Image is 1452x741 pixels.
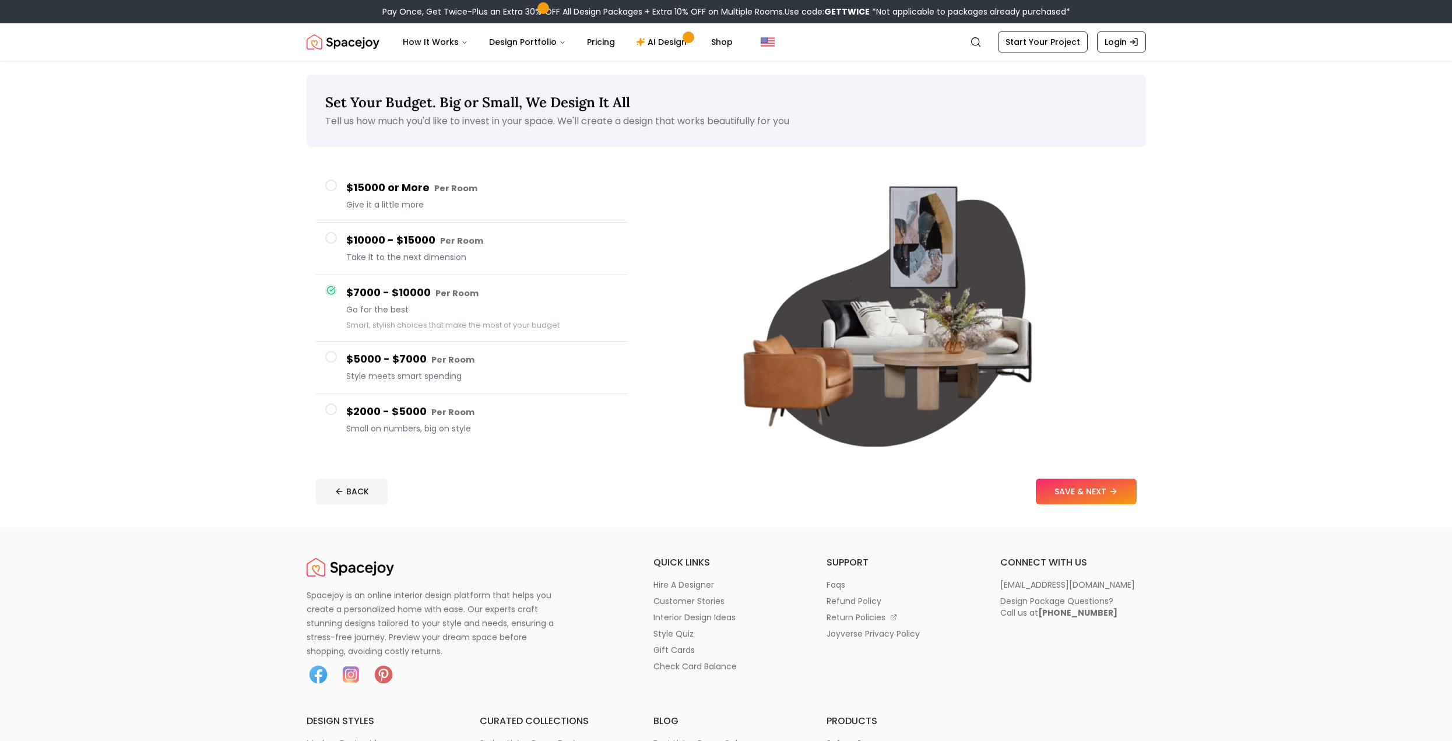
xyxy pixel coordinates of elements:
small: Per Room [434,182,477,194]
button: $2000 - $5000 Per RoomSmall on numbers, big on style [316,394,627,446]
nav: Main [393,30,742,54]
img: United States [761,35,775,49]
p: return policies [827,612,885,623]
h6: support [827,556,972,570]
small: Per Room [435,287,479,299]
a: Login [1097,31,1146,52]
a: refund policy [827,595,972,607]
small: Per Room [440,235,483,247]
button: $10000 - $15000 Per RoomTake it to the next dimension [316,223,627,275]
button: $15000 or More Per RoomGive it a little more [316,170,627,223]
p: faqs [827,579,845,591]
span: *Not applicable to packages already purchased* [870,6,1070,17]
a: interior design ideas [653,612,799,623]
a: Shop [702,30,742,54]
h6: blog [653,714,799,728]
div: Pay Once, Get Twice-Plus an Extra 30% OFF All Design Packages + Extra 10% OFF on Multiple Rooms. [382,6,1070,17]
img: Spacejoy Logo [307,556,394,579]
p: hire a designer [653,579,714,591]
a: joyverse privacy policy [827,628,972,640]
small: Per Room [431,354,474,366]
a: AI Design [627,30,699,54]
h6: quick links [653,556,799,570]
h4: $15000 or More [346,180,618,196]
img: Facebook icon [307,663,330,686]
p: joyverse privacy policy [827,628,920,640]
nav: Global [307,23,1146,61]
span: Take it to the next dimension [346,251,618,263]
a: check card balance [653,661,799,672]
div: Design Package Questions? Call us at [1000,595,1117,619]
a: hire a designer [653,579,799,591]
span: Go for the best [346,304,618,315]
a: Pricing [578,30,624,54]
a: [EMAIL_ADDRESS][DOMAIN_NAME] [1000,579,1146,591]
button: $5000 - $7000 Per RoomStyle meets smart spending [316,342,627,394]
p: check card balance [653,661,737,672]
span: Give it a little more [346,199,618,210]
button: Design Portfolio [480,30,575,54]
a: gift cards [653,644,799,656]
img: Pinterest icon [372,663,395,686]
a: Spacejoy [307,556,394,579]
h6: curated collections [480,714,625,728]
h4: $7000 - $10000 [346,285,618,301]
p: style quiz [653,628,694,640]
img: Instagram icon [339,663,363,686]
span: Set Your Budget. Big or Small, We Design It All [325,93,630,111]
span: Use code: [785,6,870,17]
h6: products [827,714,972,728]
h6: design styles [307,714,452,728]
span: Small on numbers, big on style [346,423,618,434]
small: Per Room [431,406,474,418]
p: gift cards [653,644,695,656]
img: Spacejoy Logo [307,30,379,54]
a: Spacejoy [307,30,379,54]
button: $7000 - $10000 Per RoomGo for the bestSmart, stylish choices that make the most of your budget [316,275,627,342]
p: [EMAIL_ADDRESS][DOMAIN_NAME] [1000,579,1135,591]
b: GETTWICE [824,6,870,17]
a: Start Your Project [998,31,1088,52]
a: faqs [827,579,972,591]
p: customer stories [653,595,725,607]
a: return policies [827,612,972,623]
button: BACK [316,479,388,504]
small: Smart, stylish choices that make the most of your budget [346,320,560,330]
p: Tell us how much you'd like to invest in your space. We'll create a design that works beautifully... [325,114,1127,128]
b: [PHONE_NUMBER] [1038,607,1117,619]
button: How It Works [393,30,477,54]
span: Style meets smart spending [346,370,618,382]
h4: $2000 - $5000 [346,403,618,420]
p: refund policy [827,595,881,607]
p: Spacejoy is an online interior design platform that helps you create a personalized home with eas... [307,588,568,658]
h4: $5000 - $7000 [346,351,618,368]
h4: $10000 - $15000 [346,232,618,249]
p: interior design ideas [653,612,736,623]
a: Design Package Questions?Call us at[PHONE_NUMBER] [1000,595,1146,619]
a: customer stories [653,595,799,607]
a: style quiz [653,628,799,640]
h6: connect with us [1000,556,1146,570]
button: SAVE & NEXT [1036,479,1137,504]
